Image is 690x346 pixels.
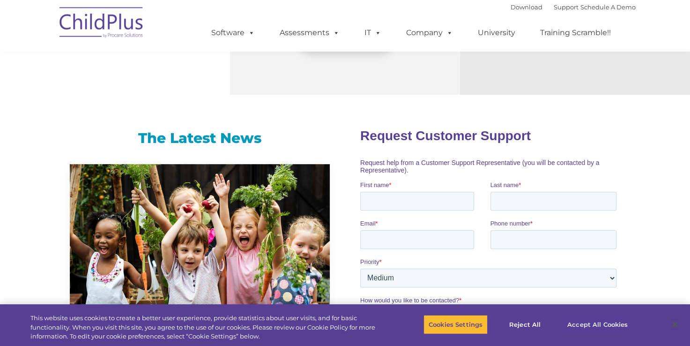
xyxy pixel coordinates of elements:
[270,23,349,42] a: Assessments
[30,314,379,341] div: This website uses cookies to create a better user experience, provide statistics about user visit...
[355,23,391,42] a: IT
[511,3,636,11] font: |
[496,315,554,334] button: Reject All
[665,314,685,335] button: Close
[70,129,330,148] h3: The Latest News
[202,23,264,42] a: Software
[580,3,636,11] a: Schedule A Demo
[531,23,620,42] a: Training Scramble!!
[468,23,525,42] a: University
[511,3,542,11] a: Download
[554,3,579,11] a: Support
[562,315,633,334] button: Accept All Cookies
[55,0,148,47] img: ChildPlus by Procare Solutions
[397,23,462,42] a: Company
[423,315,488,334] button: Cookies Settings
